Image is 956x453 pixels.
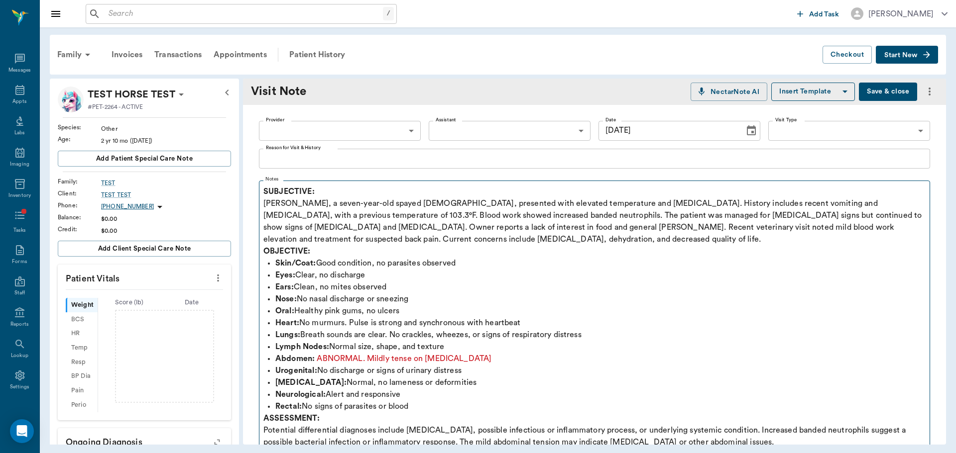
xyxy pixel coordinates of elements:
[266,116,284,123] label: Provider
[58,151,231,167] button: Add patient Special Care Note
[263,187,315,195] strong: SUBJECTIVE:
[275,390,326,398] strong: Neurological:
[868,8,934,20] div: [PERSON_NAME]
[275,376,926,388] p: Normal, no lameness or deformities
[275,400,926,412] p: No signs of parasites or blood
[208,43,273,67] a: Appointments
[251,83,326,100] div: Visit Note
[263,414,320,422] strong: ASSESSMENT:
[275,307,294,315] strong: Oral:
[58,123,101,132] div: Species :
[58,428,231,453] p: Ongoing diagnosis
[66,383,98,398] div: Pain
[101,202,154,211] p: [PHONE_NUMBER]
[210,270,226,286] button: more
[275,341,926,353] p: Normal size, shape, and texture
[691,83,767,101] button: NectarNote AI
[58,87,84,112] img: Profile Image
[275,319,299,327] strong: Heart:
[101,214,231,223] div: $0.00
[10,161,29,168] div: Imaging
[283,43,351,67] a: Patient History
[58,201,101,210] div: Phone :
[58,177,101,186] div: Family :
[275,366,317,374] strong: Urogenital:
[436,116,456,123] label: Assistant
[160,298,223,307] div: Date
[8,67,31,74] div: Messages
[843,4,956,23] button: [PERSON_NAME]
[275,343,329,351] strong: Lymph Nodes:
[12,98,26,105] div: Appts
[66,355,98,369] div: Resp
[605,116,616,123] label: Date
[823,46,872,64] button: Checkout
[598,121,737,141] input: MM/DD/YYYY
[876,46,938,64] button: Start New
[275,259,316,267] strong: Skin/Coat:
[275,257,926,269] p: Good condition, no parasites observed
[96,153,193,164] span: Add patient Special Care Note
[266,144,321,151] label: Reason for Visit & History
[88,102,143,111] p: #PET-2264 - ACTIVE
[66,341,98,355] div: Temp
[275,378,347,386] strong: [MEDICAL_DATA]:
[98,298,161,307] div: Score ( lb )
[106,43,148,67] a: Invoices
[101,179,231,187] a: TEST
[741,121,761,141] button: Choose date, selected date is Sep 13, 2025
[11,352,28,360] div: Lookup
[793,4,843,23] button: Add Task
[275,317,926,329] p: No murmurs. Pulse is strong and synchronous with heartbeat
[14,129,25,137] div: Labs
[13,227,26,234] div: Tasks
[51,43,100,67] div: Family
[275,364,926,376] p: No discharge or signs of urinary distress
[275,293,926,305] p: No nasal discharge or sneezing
[263,247,311,255] strong: OBJECTIVE:
[98,243,191,254] span: Add client Special Care Note
[275,269,926,281] p: Clear, no discharge
[66,398,98,412] div: Perio
[275,355,315,362] strong: Abdomen:
[265,176,279,182] label: Notes
[46,4,66,24] button: Close drawer
[263,412,926,448] p: Potential differential diagnoses include [MEDICAL_DATA], possible infectious or inflammatory proc...
[105,7,383,21] input: Search
[263,185,926,245] p: [PERSON_NAME], a seven-year-old spayed [DEMOGRAPHIC_DATA], presented with elevated temperature an...
[10,383,30,391] div: Settings
[8,192,31,199] div: Inventory
[859,83,917,101] button: Save & close
[58,241,231,257] button: Add client Special Care Note
[66,298,98,312] div: Weight
[771,83,855,101] button: Insert Template
[275,305,926,317] p: Healthy pink gums, no ulcers
[58,189,101,198] div: Client :
[275,402,302,410] strong: Rectal:
[275,331,300,339] strong: Lungs:
[101,136,231,145] div: 2 yr 10 mo ([DATE])
[66,369,98,384] div: BP Dia
[10,321,29,328] div: Reports
[58,213,101,222] div: Balance :
[88,87,175,102] div: TEST HORSE TEST
[775,116,797,123] label: Visit Type
[275,271,295,279] strong: Eyes:
[66,312,98,327] div: BCS
[101,190,231,199] a: TEST TEST
[148,43,208,67] a: Transactions
[12,258,27,266] div: Forms
[14,289,25,297] div: Staff
[275,329,926,341] p: Breath sounds are clear. No crackles, wheezes, or signs of respiratory distress
[275,388,926,400] p: Alert and responsive
[101,226,231,235] div: $0.00
[275,295,297,303] strong: Nose:
[58,265,231,289] p: Patient Vitals
[58,225,101,234] div: Credit :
